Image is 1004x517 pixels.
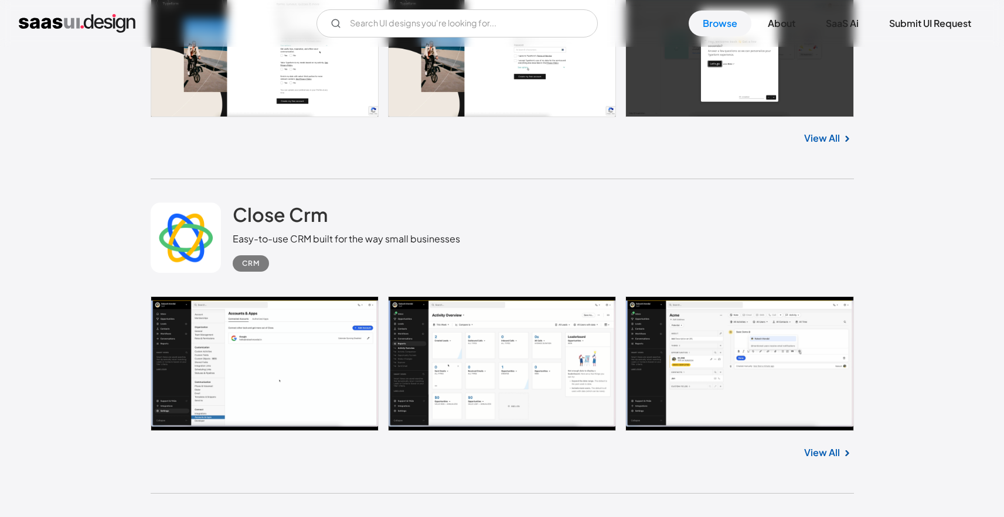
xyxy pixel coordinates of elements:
a: View All [804,446,840,460]
div: Easy-to-use CRM built for the way small businesses [233,232,460,246]
a: Submit UI Request [875,11,985,36]
a: home [19,14,135,33]
a: View All [804,131,840,145]
a: About [754,11,809,36]
input: Search UI designs you're looking for... [316,9,598,37]
a: Close Crm [233,203,328,232]
a: SaaS Ai [812,11,873,36]
form: Email Form [316,9,598,37]
h2: Close Crm [233,203,328,226]
div: CRM [242,256,260,271]
a: Browse [689,11,751,36]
